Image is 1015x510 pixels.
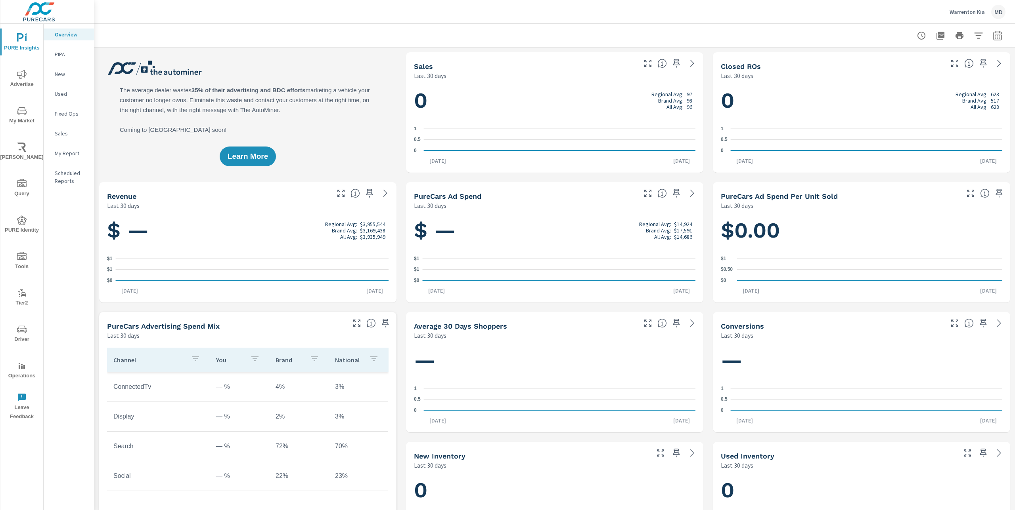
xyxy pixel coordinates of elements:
[107,377,210,397] td: ConnectedTv
[414,331,446,340] p: Last 30 days
[414,71,446,80] p: Last 30 days
[325,221,357,227] p: Regional Avg:
[674,221,692,227] p: $14,924
[642,317,654,329] button: Make Fullscreen
[687,104,692,110] p: 96
[44,29,94,40] div: Overview
[657,188,667,198] span: Total cost of media for all PureCars channels for the selected dealership group over the selected...
[107,466,210,486] td: Social
[107,278,113,283] text: $0
[424,157,452,165] p: [DATE]
[686,447,699,459] a: See more details in report
[107,267,113,272] text: $1
[414,217,695,244] h1: $ —
[991,97,999,104] p: 517
[721,126,724,131] text: 1
[414,386,417,391] text: 1
[269,436,329,456] td: 72%
[350,317,363,329] button: Make Fullscreen
[646,227,671,234] p: Brand Avg:
[350,188,360,198] span: Total sales revenue over the selected date range. [Source: This data is sourced from the dealer’s...
[414,267,419,272] text: $1
[674,227,692,234] p: $17,591
[3,143,41,162] span: [PERSON_NAME]
[335,187,347,200] button: Make Fullscreen
[3,252,41,271] span: Tools
[3,325,41,344] span: Driver
[721,137,728,143] text: 0.5
[107,217,389,244] h1: $ —
[721,477,1002,504] h1: 0
[670,447,683,459] span: Save this to your personalized report
[654,447,667,459] button: Make Fullscreen
[977,447,990,459] span: Save this to your personalized report
[977,317,990,329] span: Save this to your personalized report
[414,347,695,374] h1: —
[975,157,1002,165] p: [DATE]
[44,108,94,120] div: Fixed Ops
[44,147,94,159] div: My Report
[44,88,94,100] div: Used
[670,317,683,329] span: Save this to your personalized report
[228,153,268,160] span: Learn More
[993,317,1005,329] a: See more details in report
[340,234,357,240] p: All Avg:
[657,59,667,68] span: Number of vehicles sold by the dealership over the selected date range. [Source: This data is sou...
[950,8,985,15] p: Warrenton Kia
[107,407,210,426] td: Display
[329,466,388,486] td: 23%
[424,417,452,424] p: [DATE]
[414,278,419,283] text: $0
[639,221,671,227] p: Regional Avg:
[335,356,363,364] p: National
[961,447,974,459] button: Make Fullscreen
[360,227,385,234] p: $3,169,438
[654,234,671,240] p: All Avg:
[721,331,753,340] p: Last 30 days
[360,234,385,240] p: $3,935,949
[3,70,41,89] span: Advertise
[666,104,684,110] p: All Avg:
[971,28,986,44] button: Apply Filters
[414,148,417,153] text: 0
[44,48,94,60] div: PIPA
[55,30,88,38] p: Overview
[721,192,838,200] h5: PureCars Ad Spend Per Unit Sold
[329,377,388,397] td: 3%
[668,287,695,295] p: [DATE]
[269,466,329,486] td: 22%
[107,256,113,261] text: $1
[657,318,667,328] span: A rolling 30 day total of daily Shoppers on the dealership website, averaged over the selected da...
[668,417,695,424] p: [DATE]
[414,201,446,210] p: Last 30 days
[414,452,465,460] h5: New Inventory
[964,318,974,328] span: The number of dealer-specified goals completed by a visitor. [Source: This data is provided by th...
[721,322,764,330] h5: Conversions
[414,137,421,143] text: 0.5
[721,407,724,413] text: 0
[721,256,726,261] text: $1
[414,126,417,131] text: 1
[721,347,1002,374] h1: —
[379,187,392,200] a: See more details in report
[363,187,376,200] span: Save this to your personalized report
[651,91,684,97] p: Regional Avg:
[3,393,41,421] span: Leave Feedback
[276,356,303,364] p: Brand
[210,436,269,456] td: — %
[686,187,699,200] a: See more details in report
[55,149,88,157] p: My Report
[975,417,1002,424] p: [DATE]
[731,157,758,165] p: [DATE]
[990,28,1005,44] button: Select Date Range
[55,129,88,137] p: Sales
[721,71,753,80] p: Last 30 days
[55,90,88,98] p: Used
[956,91,988,97] p: Regional Avg:
[332,227,357,234] p: Brand Avg:
[687,91,692,97] p: 97
[220,147,276,166] button: Learn More
[3,215,41,235] span: PURE Identity
[216,356,244,364] p: You
[3,361,41,381] span: Operations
